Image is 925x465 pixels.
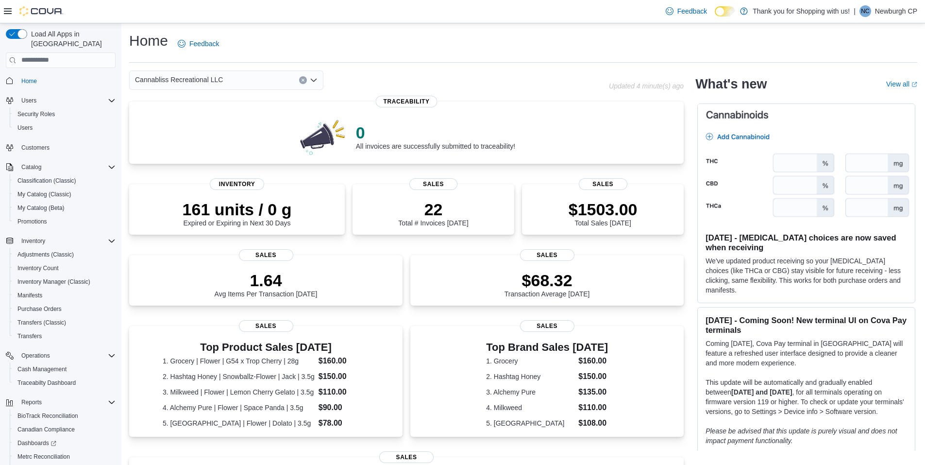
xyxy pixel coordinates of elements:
[14,317,116,328] span: Transfers (Classic)
[17,124,33,132] span: Users
[14,437,60,449] a: Dashboards
[14,330,46,342] a: Transfers
[135,74,223,86] span: Cannabliss Recreational LLC
[677,6,707,16] span: Feedback
[17,412,78,420] span: BioTrack Reconciliation
[14,122,116,134] span: Users
[14,330,116,342] span: Transfers
[10,376,119,390] button: Traceabilty Dashboard
[10,362,119,376] button: Cash Management
[10,316,119,329] button: Transfers (Classic)
[486,403,574,413] dt: 4. Milkweed
[14,175,116,187] span: Classification (Classic)
[14,451,74,463] a: Metrc Reconciliation
[14,424,116,435] span: Canadian Compliance
[486,356,574,366] dt: 1. Grocery
[569,200,638,227] div: Total Sales [DATE]
[14,216,116,227] span: Promotions
[183,200,292,227] div: Expired or Expiring in Next 30 Days
[486,372,574,381] dt: 2. Hashtag Honey
[579,178,627,190] span: Sales
[17,453,70,461] span: Metrc Reconciliation
[14,317,70,328] a: Transfers (Classic)
[14,262,63,274] a: Inventory Count
[163,387,315,397] dt: 3. Milkweed | Flower | Lemon Cherry Gelato | 3.5g
[859,5,871,17] div: Newburgh CP
[14,424,79,435] a: Canadian Compliance
[21,97,36,104] span: Users
[319,402,369,413] dd: $90.00
[14,303,66,315] a: Purchase Orders
[319,417,369,429] dd: $78.00
[14,363,116,375] span: Cash Management
[14,377,80,389] a: Traceabilty Dashboard
[17,235,49,247] button: Inventory
[10,302,119,316] button: Purchase Orders
[14,249,116,260] span: Adjustments (Classic)
[398,200,468,219] p: 22
[2,140,119,155] button: Customers
[520,320,574,332] span: Sales
[706,378,907,416] p: This update will be automatically and gradually enabled between , for all terminals operating on ...
[21,163,41,171] span: Catalog
[10,436,119,450] a: Dashboards
[21,144,50,152] span: Customers
[298,117,348,156] img: 0
[189,39,219,49] span: Feedback
[578,371,608,382] dd: $150.00
[14,290,46,301] a: Manifests
[10,201,119,215] button: My Catalog (Beta)
[17,439,56,447] span: Dashboards
[14,410,116,422] span: BioTrack Reconciliation
[10,409,119,423] button: BioTrack Reconciliation
[14,262,116,274] span: Inventory Count
[17,365,67,373] span: Cash Management
[505,271,590,298] div: Transaction Average [DATE]
[14,276,94,288] a: Inventory Manager (Classic)
[17,396,46,408] button: Reports
[505,271,590,290] p: $68.32
[715,6,735,17] input: Dark Mode
[911,82,917,87] svg: External link
[17,75,116,87] span: Home
[21,398,42,406] span: Reports
[486,342,608,353] h3: Top Brand Sales [DATE]
[17,332,42,340] span: Transfers
[706,315,907,335] h3: [DATE] - Coming Soon! New terminal UI on Cova Pay terminals
[210,178,264,190] span: Inventory
[398,200,468,227] div: Total # Invoices [DATE]
[14,216,51,227] a: Promotions
[14,202,68,214] a: My Catalog (Beta)
[609,82,684,90] p: Updated 4 minute(s) ago
[21,352,50,360] span: Operations
[706,427,897,445] em: Please be advised that this update is purely visual and does not impact payment functionality.
[17,350,116,362] span: Operations
[17,161,45,173] button: Catalog
[215,271,318,298] div: Avg Items Per Transaction [DATE]
[14,410,82,422] a: BioTrack Reconciliation
[14,290,116,301] span: Manifests
[163,356,315,366] dt: 1. Grocery | Flower | G54 x Trop Cherry | 28g
[486,418,574,428] dt: 5. [GEOGRAPHIC_DATA]
[14,108,59,120] a: Security Roles
[14,451,116,463] span: Metrc Reconciliation
[14,303,116,315] span: Purchase Orders
[379,451,434,463] span: Sales
[2,94,119,107] button: Users
[731,388,792,396] strong: [DATE] and [DATE]
[17,292,42,299] span: Manifests
[886,80,917,88] a: View allExternal link
[2,234,119,248] button: Inventory
[14,437,116,449] span: Dashboards
[10,423,119,436] button: Canadian Compliance
[10,121,119,135] button: Users
[10,174,119,188] button: Classification (Classic)
[2,396,119,409] button: Reports
[10,261,119,275] button: Inventory Count
[10,329,119,343] button: Transfers
[239,320,293,332] span: Sales
[183,200,292,219] p: 161 units / 0 g
[10,289,119,302] button: Manifests
[163,403,315,413] dt: 4. Alchemy Pure | Flower | Space Panda | 3.5g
